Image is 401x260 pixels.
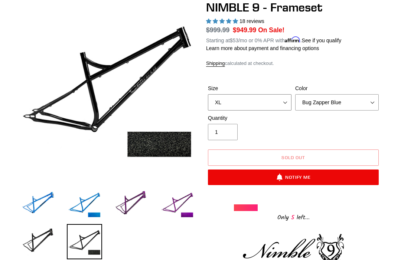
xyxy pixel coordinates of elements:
img: Load image into Gallery viewer, NIMBLE 9 - Frameset [20,187,56,222]
span: $53 [230,37,238,43]
label: Quantity [208,114,291,122]
img: Load image into Gallery viewer, NIMBLE 9 - Frameset [67,224,102,259]
h1: NIMBLE 9 - Frameset [206,0,381,14]
span: 5 [289,213,297,222]
img: Load image into Gallery viewer, NIMBLE 9 - Frameset [113,187,149,222]
label: Size [208,85,291,92]
label: Color [295,85,379,92]
span: On Sale! [258,25,284,35]
a: Shipping [206,60,225,67]
button: Sold out [208,149,379,166]
a: Learn more about payment and financing options [206,45,319,51]
img: Load image into Gallery viewer, NIMBLE 9 - Frameset [20,224,56,259]
a: See if you qualify - Learn more about Affirm Financing (opens in modal) [302,37,342,43]
div: calculated at checkout. [206,60,381,67]
button: Notify Me [208,170,379,185]
img: Load image into Gallery viewer, NIMBLE 9 - Frameset [67,187,102,222]
img: Load image into Gallery viewer, NIMBLE 9 - Frameset [160,187,195,222]
s: $999.99 [206,26,229,34]
span: 18 reviews [239,18,264,24]
span: Affirm [285,36,300,43]
div: Only left... [234,211,353,223]
span: Sold out [281,155,305,160]
span: 4.89 stars [206,18,239,24]
p: Starting at /mo or 0% APR with . [206,35,341,45]
span: $949.99 [233,26,256,34]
